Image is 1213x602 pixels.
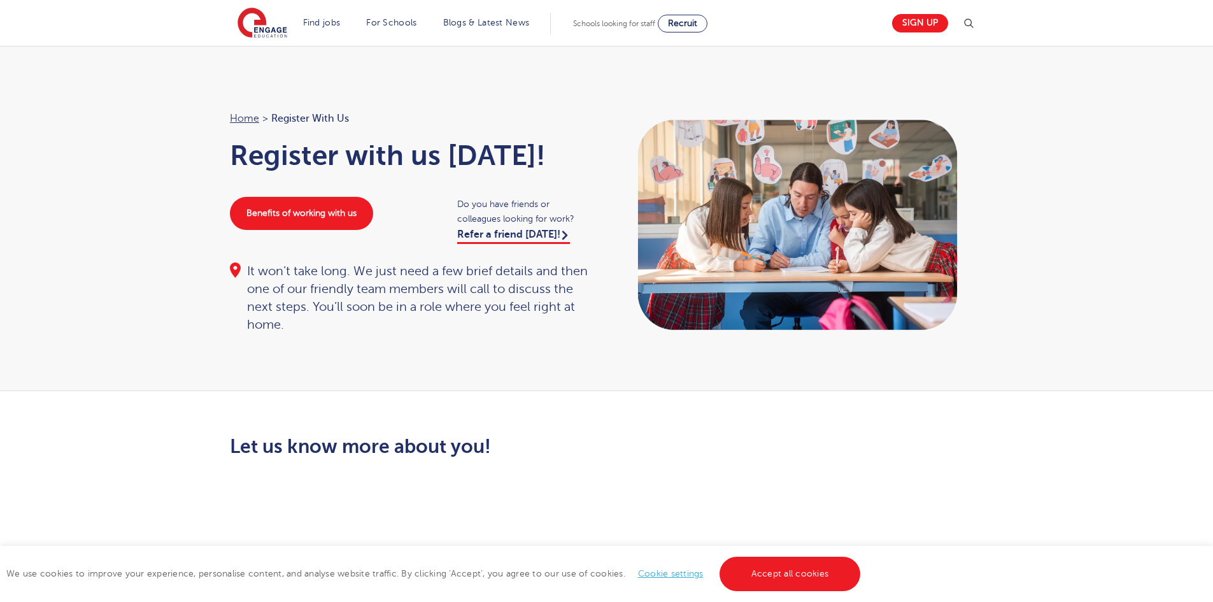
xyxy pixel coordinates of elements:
a: Cookie settings [638,569,704,578]
span: Schools looking for staff [573,19,655,28]
a: Blogs & Latest News [443,18,530,27]
nav: breadcrumb [230,110,594,127]
span: We use cookies to improve your experience, personalise content, and analyse website traffic. By c... [6,569,863,578]
a: Benefits of working with us [230,197,373,230]
a: Find jobs [303,18,341,27]
span: Recruit [668,18,697,28]
span: Register with us [271,110,349,127]
h2: Let us know more about you! [230,436,726,457]
a: Sign up [892,14,948,32]
a: Home [230,113,259,124]
span: > [262,113,268,124]
a: Recruit [658,15,707,32]
a: Accept all cookies [720,557,861,591]
img: Engage Education [238,8,287,39]
div: It won’t take long. We just need a few brief details and then one of our friendly team members wi... [230,262,594,334]
span: Do you have friends or colleagues looking for work? [457,197,594,226]
a: For Schools [366,18,416,27]
a: Refer a friend [DATE]! [457,229,570,244]
h1: Register with us [DATE]! [230,140,594,171]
